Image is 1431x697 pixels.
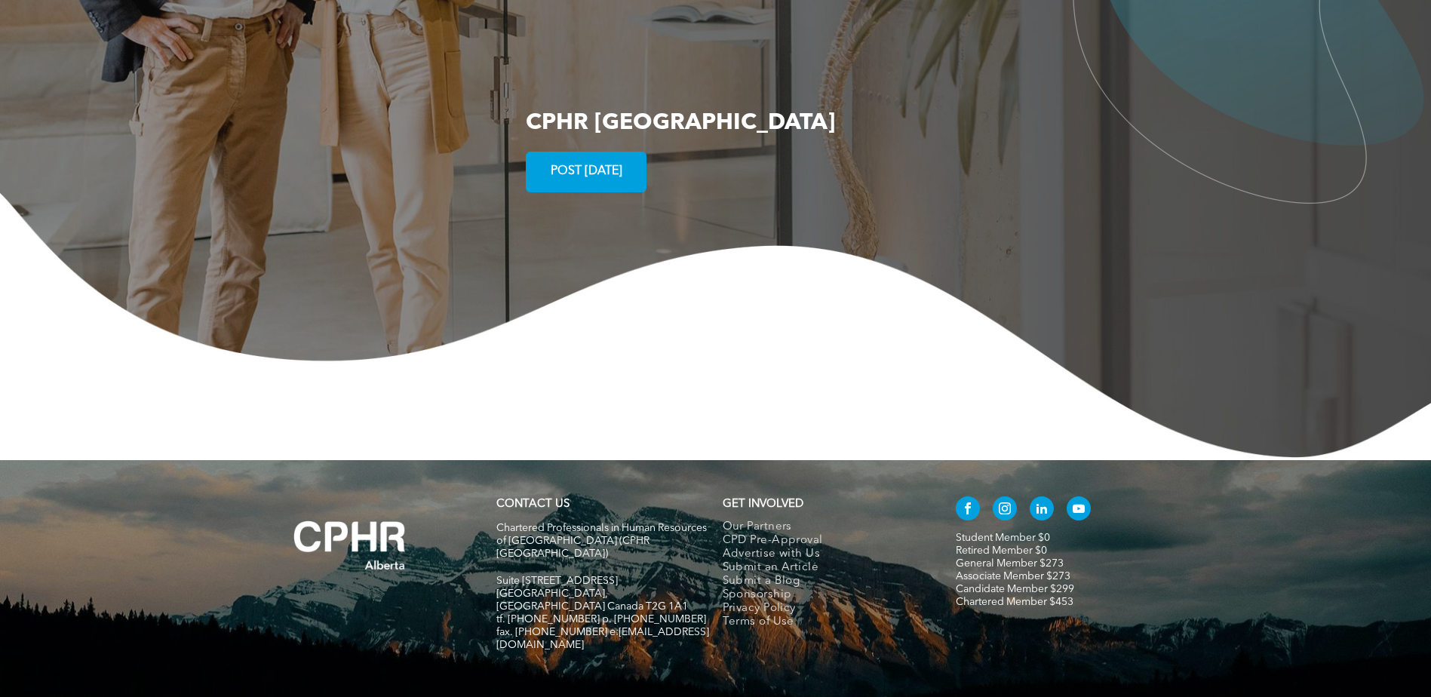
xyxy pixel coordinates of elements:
[723,588,924,602] a: Sponsorship
[956,584,1074,594] a: Candidate Member $299
[723,548,924,561] a: Advertise with Us
[723,499,803,510] span: GET INVOLVED
[496,614,706,625] span: tf. [PHONE_NUMBER] p. [PHONE_NUMBER]
[723,602,924,616] a: Privacy Policy
[956,558,1064,569] a: General Member $273
[993,496,1017,524] a: instagram
[723,616,924,629] a: Terms of Use
[723,520,924,534] a: Our Partners
[956,545,1047,556] a: Retired Member $0
[496,499,570,510] a: CONTACT US
[956,597,1073,607] a: Chartered Member $453
[723,575,924,588] a: Submit a Blog
[1067,496,1091,524] a: youtube
[496,627,709,650] span: fax. [PHONE_NUMBER] e:[EMAIL_ADDRESS][DOMAIN_NAME]
[545,157,628,186] span: POST [DATE]
[263,490,437,600] img: A white background with a few lines on it
[496,576,618,586] span: Suite [STREET_ADDRESS]
[723,534,924,548] a: CPD Pre-Approval
[723,561,924,575] a: Submit an Article
[526,152,646,192] a: POST [DATE]
[496,523,707,559] span: Chartered Professionals in Human Resources of [GEOGRAPHIC_DATA] (CPHR [GEOGRAPHIC_DATA])
[1030,496,1054,524] a: linkedin
[956,533,1050,543] a: Student Member $0
[496,588,688,612] span: [GEOGRAPHIC_DATA], [GEOGRAPHIC_DATA] Canada T2G 1A1
[526,112,835,134] span: CPHR [GEOGRAPHIC_DATA]
[956,496,980,524] a: facebook
[956,571,1070,582] a: Associate Member $273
